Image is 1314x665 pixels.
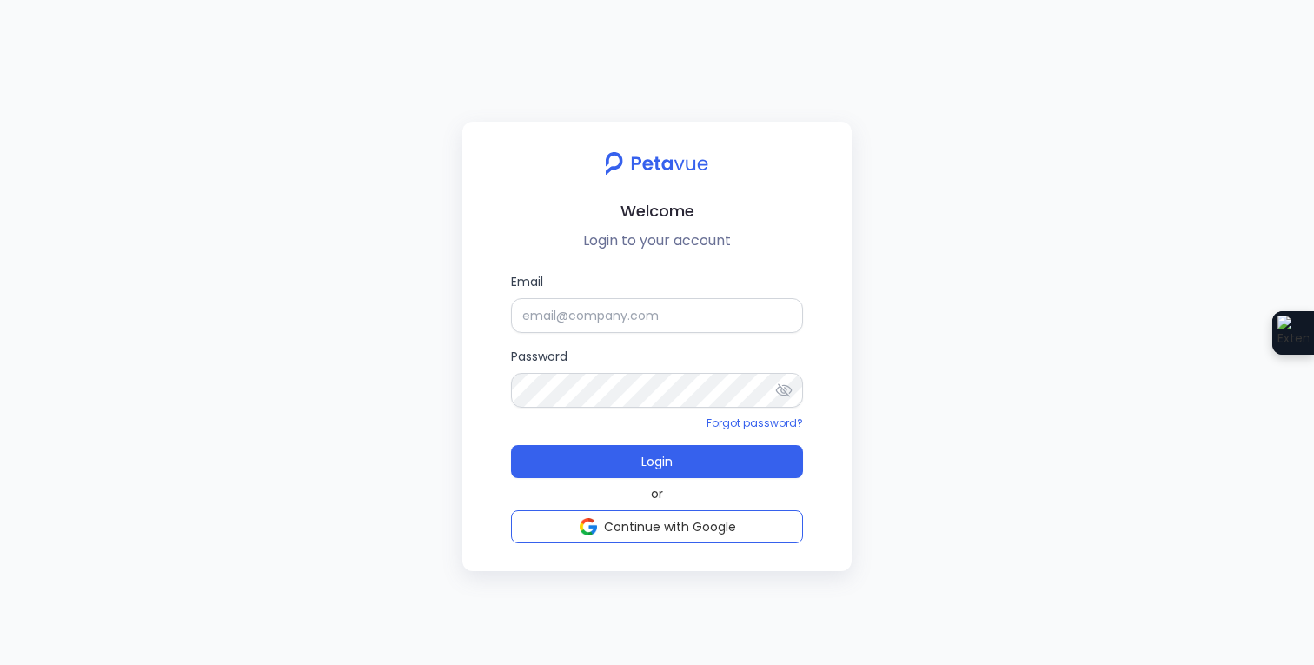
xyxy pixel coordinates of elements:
[604,518,736,535] span: Continue with Google
[511,347,803,408] label: Password
[476,198,838,223] h2: Welcome
[511,272,803,333] label: Email
[511,510,803,543] button: Continue with Google
[707,416,803,430] a: Forgot password?
[511,373,803,408] input: Password
[641,453,673,470] span: Login
[1277,316,1309,350] img: Extension Icon
[594,143,720,184] img: petavue logo
[651,485,663,503] span: or
[476,230,838,251] p: Login to your account
[511,445,803,478] button: Login
[511,298,803,333] input: Email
